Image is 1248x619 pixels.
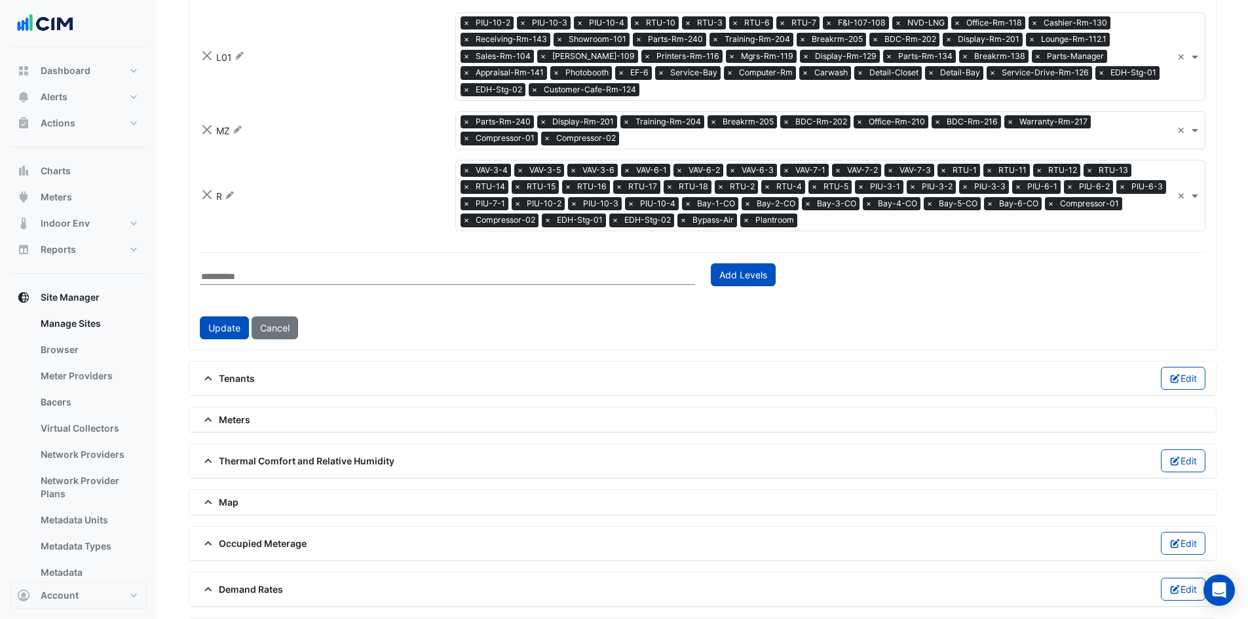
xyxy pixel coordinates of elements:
[523,197,565,210] span: PIU-10-2
[554,33,565,46] span: ×
[41,217,90,230] span: Indoor Env
[998,66,1092,79] span: Service-Drive-Rm-126
[904,16,948,29] span: NVD-LNG
[17,90,30,103] app-icon: Alerts
[200,371,255,385] span: Tenants
[742,197,753,210] span: ×
[963,16,1025,29] span: Office-Rm-118
[753,197,799,210] span: Bay-2-CO
[565,33,630,46] span: Showroom-101
[719,115,777,128] span: Breakrm-205
[461,164,472,177] span: ×
[461,66,472,79] span: ×
[17,117,30,130] app-icon: Actions
[472,33,550,46] span: Receiving-Rm-143
[233,124,242,135] fa-icon: Rename
[30,441,147,468] a: Network Providers
[724,66,736,79] span: ×
[621,214,674,227] span: EDH-Stg-02
[461,83,472,96] span: ×
[1177,189,1188,202] span: Clear
[881,33,939,46] span: BDC-Rm-202
[537,115,549,128] span: ×
[625,197,637,210] span: ×
[631,16,643,29] span: ×
[1033,164,1045,177] span: ×
[30,468,147,507] a: Network Provider Plans
[800,50,812,63] span: ×
[685,164,723,177] span: VAV-6-2
[200,582,283,596] span: Demand Rates
[30,310,147,337] a: Manage Sites
[633,164,670,177] span: VAV-6-1
[1076,180,1113,193] span: PIU-6-2
[865,115,928,128] span: Office-Rm-210
[1084,164,1095,177] span: ×
[30,415,147,441] a: Virtual Collectors
[10,236,147,263] button: Reports
[959,50,971,63] span: ×
[472,164,511,177] span: VAV-3-4
[17,217,30,230] app-icon: Indoor Env
[780,115,792,128] span: ×
[613,180,625,193] span: ×
[609,214,621,227] span: ×
[1161,578,1206,601] button: Edit
[1032,50,1044,63] span: ×
[10,210,147,236] button: Indoor Env
[472,66,547,79] span: Appraisal-Rm-141
[823,16,835,29] span: ×
[41,291,100,304] span: Site Manager
[776,16,788,29] span: ×
[995,164,1030,177] span: RTU-11
[41,64,90,77] span: Dashboard
[472,50,534,63] span: Sales-Rm-104
[987,66,998,79] span: ×
[715,180,727,193] span: ×
[200,188,214,202] button: Close
[883,50,895,63] span: ×
[812,50,880,63] span: Display-Rm-129
[792,164,829,177] span: VAV-7-1
[41,191,72,204] span: Meters
[820,180,852,193] span: RTU-5
[689,214,737,227] span: Bypass-Air
[1029,16,1040,29] span: ×
[633,33,645,46] span: ×
[1161,532,1206,555] button: Edit
[637,197,679,210] span: PIU-10-4
[855,180,867,193] span: ×
[875,197,920,210] span: Bay-4-CO
[200,122,214,136] button: Close
[971,180,1009,193] span: PIU-3-3
[529,16,571,29] span: PIU-10-3
[16,10,75,37] img: Company Logo
[664,180,675,193] span: ×
[943,115,1001,128] span: BDC-Rm-216
[682,16,694,29] span: ×
[1045,164,1080,177] span: RTU-12
[799,66,811,79] span: ×
[30,533,147,559] a: Metadata Types
[643,16,679,29] span: RTU-10
[549,115,617,128] span: Display-Rm-201
[41,164,71,178] span: Charts
[30,507,147,533] a: Metadata Units
[1128,180,1166,193] span: PIU-6-3
[10,58,147,84] button: Dashboard
[721,33,793,46] span: Training-Rm-204
[579,164,618,177] span: VAV-3-6
[1024,180,1061,193] span: PIU-6-1
[677,214,689,227] span: ×
[788,16,820,29] span: RTU-7
[200,454,394,468] span: Thermal Comfort and Relative Humidity
[461,197,472,210] span: ×
[727,180,758,193] span: RTU-2
[1012,180,1024,193] span: ×
[1177,50,1188,64] span: Clear
[867,180,903,193] span: PIU-3-1
[10,84,147,110] button: Alerts
[574,16,586,29] span: ×
[529,83,540,96] span: ×
[461,33,472,46] span: ×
